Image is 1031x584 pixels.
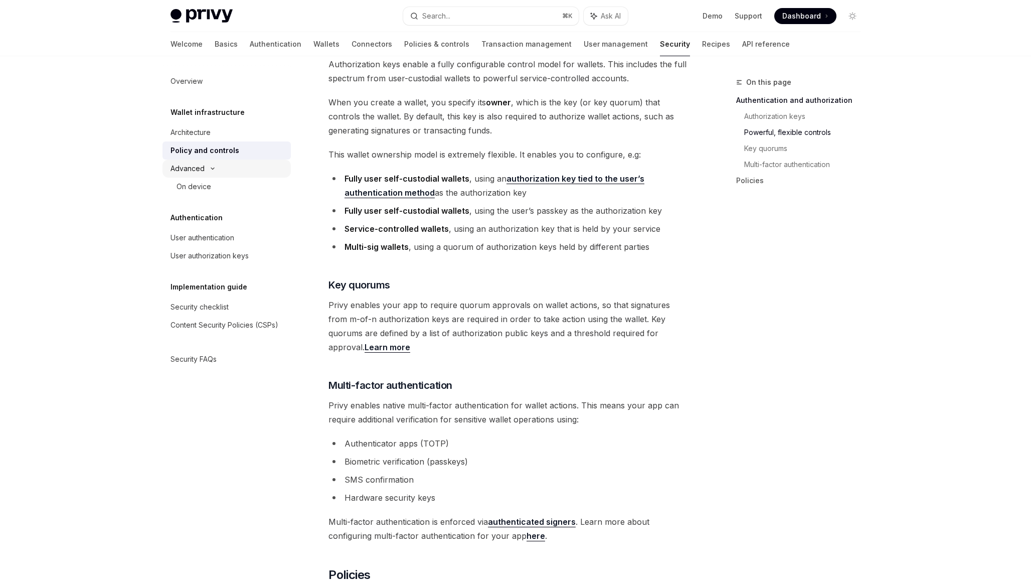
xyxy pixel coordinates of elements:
[170,301,229,313] div: Security checklist
[601,11,621,21] span: Ask AI
[328,398,690,426] span: Privy enables native multi-factor authentication for wallet actions. This means your app can requ...
[328,57,690,85] span: Authorization keys enable a fully configurable control model for wallets. This includes the full ...
[660,32,690,56] a: Security
[170,106,245,118] h5: Wallet infrastructure
[328,567,370,583] span: Policies
[744,140,869,157] a: Key quorums
[328,298,690,354] span: Privy enables your app to require quorum approvals on wallet actions, so that signatures from m-o...
[584,32,648,56] a: User management
[584,7,628,25] button: Ask AI
[250,32,301,56] a: Authentication
[328,515,690,543] span: Multi-factor authentication is enforced via . Learn more about configuring multi-factor authentic...
[702,32,730,56] a: Recipes
[562,12,573,20] span: ⌘ K
[403,7,579,25] button: Search...⌘K
[328,473,690,487] li: SMS confirmation
[328,172,690,200] li: , using an as the authorization key
[170,281,247,293] h5: Implementation guide
[486,97,511,107] strong: owner
[170,144,239,157] div: Policy and controls
[313,32,339,56] a: Wallets
[481,32,572,56] a: Transaction management
[162,247,291,265] a: User authorization keys
[404,32,469,56] a: Policies & controls
[162,72,291,90] a: Overview
[170,32,203,56] a: Welcome
[170,353,217,365] div: Security FAQs
[345,206,469,216] strong: Fully user self-custodial wallets
[162,316,291,334] a: Content Security Policies (CSPs)
[352,32,392,56] a: Connectors
[488,517,576,527] a: authenticated signers
[328,204,690,218] li: , using the user’s passkey as the authorization key
[328,378,452,392] span: Multi-factor authentication
[744,124,869,140] a: Powerful, flexible controls
[744,157,869,173] a: Multi-factor authentication
[170,9,233,23] img: light logo
[742,32,790,56] a: API reference
[746,76,791,88] span: On this page
[170,126,211,138] div: Architecture
[328,491,690,505] li: Hardware security keys
[170,250,249,262] div: User authorization keys
[735,11,762,21] a: Support
[162,178,291,196] a: On device
[162,123,291,141] a: Architecture
[170,319,278,331] div: Content Security Policies (CSPs)
[774,8,836,24] a: Dashboard
[170,163,205,175] div: Advanced
[736,173,869,189] a: Policies
[736,92,869,108] a: Authentication and authorization
[177,181,211,193] div: On device
[162,141,291,160] a: Policy and controls
[328,240,690,254] li: , using a quorum of authorization keys held by different parties
[328,148,690,162] span: This wallet ownership model is extremely flexible. It enables you to configure, e.g:
[328,436,690,451] li: Authenticator apps (TOTP)
[782,11,821,21] span: Dashboard
[365,342,410,353] a: Learn more
[162,298,291,316] a: Security checklist
[527,531,545,541] a: here
[328,222,690,236] li: , using an authorization key that is held by your service
[170,232,234,244] div: User authentication
[744,108,869,124] a: Authorization keys
[215,32,238,56] a: Basics
[170,75,203,87] div: Overview
[328,278,390,292] span: Key quorums
[162,350,291,368] a: Security FAQs
[422,10,450,22] div: Search...
[345,224,449,234] strong: Service-controlled wallets
[170,212,223,224] h5: Authentication
[328,455,690,469] li: Biometric verification (passkeys)
[328,95,690,137] span: When you create a wallet, you specify its , which is the key (or key quorum) that controls the wa...
[703,11,723,21] a: Demo
[345,174,469,184] strong: Fully user self-custodial wallets
[345,242,409,252] strong: Multi-sig wallets
[162,229,291,247] a: User authentication
[844,8,861,24] button: Toggle dark mode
